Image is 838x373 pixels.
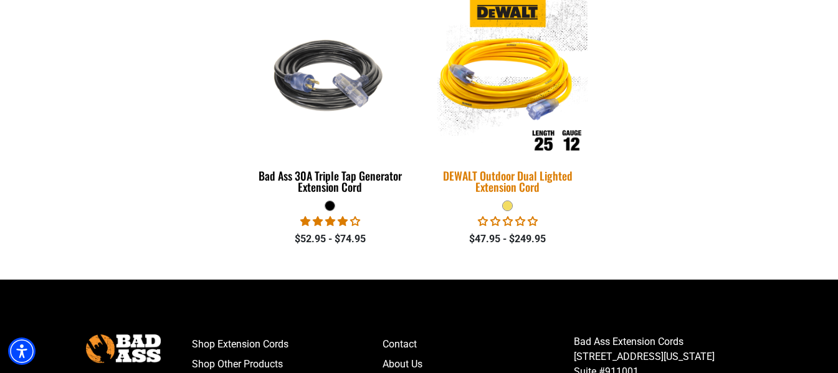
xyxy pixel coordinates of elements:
div: Accessibility Menu [8,338,36,365]
a: Contact [383,334,574,354]
div: Bad Ass 30A Triple Tap Generator Extension Cord [251,170,410,192]
div: $52.95 - $74.95 [251,232,410,247]
span: 0.00 stars [478,215,538,227]
a: Shop Extension Cords [192,334,383,354]
img: black [252,6,409,149]
span: 4.00 stars [300,215,360,227]
div: $47.95 - $249.95 [428,232,587,247]
div: DEWALT Outdoor Dual Lighted Extension Cord [428,170,587,192]
img: Bad Ass Extension Cords [86,334,161,362]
